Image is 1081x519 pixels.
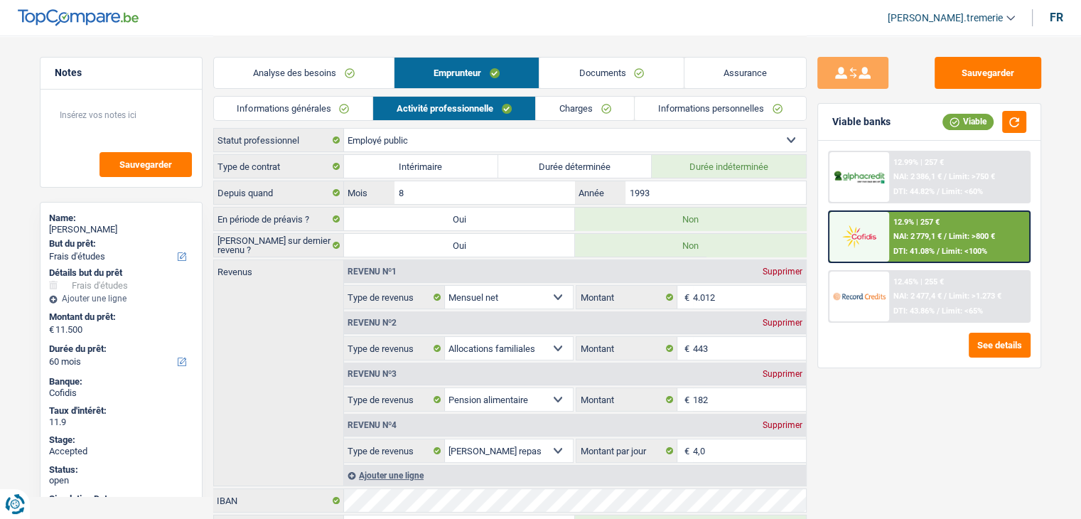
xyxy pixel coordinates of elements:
[684,58,806,88] a: Assurance
[935,57,1041,89] button: Sauvegarder
[944,172,947,181] span: /
[394,58,539,88] a: Emprunteur
[49,343,190,355] label: Durée du prêt:
[344,267,400,276] div: Revenu nº1
[344,155,498,178] label: Intérimaire
[677,337,693,360] span: €
[625,181,805,204] input: AAAA
[49,376,193,387] div: Banque:
[373,97,535,120] a: Activité professionnelle
[344,208,575,230] label: Oui
[575,208,806,230] label: Non
[49,434,193,446] div: Stage:
[214,234,344,257] label: [PERSON_NAME] sur dernier revenu ?
[942,306,983,316] span: Limit: <65%
[344,286,445,309] label: Type de revenus
[214,129,344,151] label: Statut professionnel
[49,475,193,486] div: open
[49,224,193,235] div: [PERSON_NAME]
[344,465,806,486] div: Ajouter une ligne
[949,172,995,181] span: Limit: >750 €
[942,247,987,256] span: Limit: <100%
[575,181,625,204] label: Année
[576,337,677,360] label: Montant
[344,181,394,204] label: Mois
[536,97,635,120] a: Charges
[344,388,445,411] label: Type de revenus
[944,232,947,241] span: /
[893,218,940,227] div: 12.9% | 257 €
[344,319,400,327] div: Revenu nº2
[937,306,940,316] span: /
[49,267,193,279] div: Détails but du prêt
[214,155,344,178] label: Type de contrat
[759,267,806,276] div: Supprimer
[833,169,886,186] img: AlphaCredit
[893,277,944,287] div: 12.45% | 255 €
[49,311,190,323] label: Montant du prêt:
[49,387,193,399] div: Cofidis
[893,291,942,301] span: NAI: 2 477,4 €
[575,234,806,257] label: Non
[893,172,942,181] span: NAI: 2 386,1 €
[677,286,693,309] span: €
[937,247,940,256] span: /
[49,417,193,428] div: 11.9
[893,187,935,196] span: DTI: 44.82%
[49,324,54,336] span: €
[893,232,942,241] span: NAI: 2 779,1 €
[949,291,1001,301] span: Limit: >1.273 €
[677,388,693,411] span: €
[214,208,344,230] label: En période de préavis ?
[539,58,683,88] a: Documents
[214,181,344,204] label: Depuis quand
[759,319,806,327] div: Supprimer
[942,114,994,129] div: Viable
[832,116,891,128] div: Viable banks
[635,97,806,120] a: Informations personnelles
[55,67,188,79] h5: Notes
[876,6,1015,30] a: [PERSON_NAME].tremerie
[213,489,343,512] label: IBAN
[893,306,935,316] span: DTI: 43.86%
[937,187,940,196] span: /
[344,421,400,429] div: Revenu nº4
[833,283,886,309] img: Record Credits
[119,160,172,169] span: Sauvegarder
[576,286,677,309] label: Montant
[214,260,343,277] label: Revenus
[944,291,947,301] span: /
[100,152,192,177] button: Sauvegarder
[49,405,193,417] div: Taux d'intérêt:
[888,12,1003,24] span: [PERSON_NAME].tremerie
[969,333,1031,358] button: See details
[49,493,193,505] div: Simulation Date:
[1050,11,1063,24] div: fr
[49,238,190,250] label: But du prêt:
[677,439,693,462] span: €
[344,234,575,257] label: Oui
[759,370,806,378] div: Supprimer
[49,213,193,224] div: Name:
[49,446,193,457] div: Accepted
[49,294,193,304] div: Ajouter une ligne
[652,155,806,178] label: Durée indéterminée
[576,388,677,411] label: Montant
[942,187,983,196] span: Limit: <60%
[394,181,574,204] input: MM
[344,439,445,462] label: Type de revenus
[18,9,139,26] img: TopCompare Logo
[214,58,394,88] a: Analyse des besoins
[949,232,995,241] span: Limit: >800 €
[214,97,373,120] a: Informations générales
[893,158,944,167] div: 12.99% | 257 €
[498,155,652,178] label: Durée déterminée
[833,223,886,250] img: Cofidis
[344,337,445,360] label: Type de revenus
[893,247,935,256] span: DTI: 41.08%
[49,464,193,476] div: Status:
[344,370,400,378] div: Revenu nº3
[576,439,677,462] label: Montant par jour
[759,421,806,429] div: Supprimer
